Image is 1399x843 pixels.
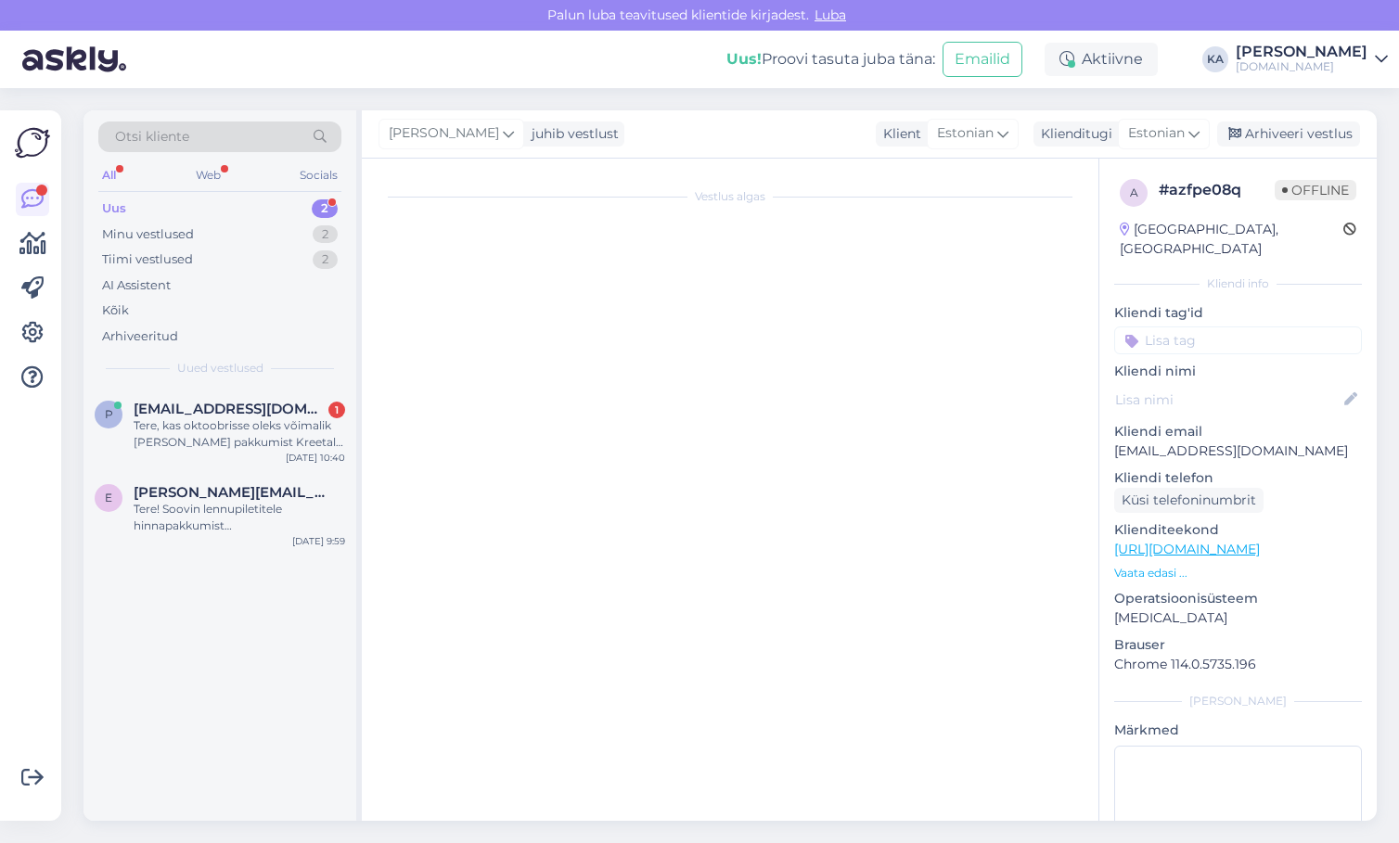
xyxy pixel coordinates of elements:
[1114,441,1362,461] p: [EMAIL_ADDRESS][DOMAIN_NAME]
[134,501,345,534] div: Tere! Soovin lennupiletitele hinnapakkumist [GEOGRAPHIC_DATA]-[GEOGRAPHIC_DATA] [DATE] või [DATE]...
[1114,520,1362,540] p: Klienditeekond
[1236,45,1367,59] div: [PERSON_NAME]
[1236,45,1388,74] a: [PERSON_NAME][DOMAIN_NAME]
[1275,180,1356,200] span: Offline
[313,250,338,269] div: 2
[102,301,129,320] div: Kõik
[312,199,338,218] div: 2
[1114,488,1264,513] div: Küsi telefoninumbrit
[809,6,852,23] span: Luba
[134,484,327,501] span: evelin.salur@gmail.com
[15,125,50,160] img: Askly Logo
[380,188,1080,205] div: Vestlus algas
[105,407,113,421] span: p
[1128,123,1185,144] span: Estonian
[1114,565,1362,581] p: Vaata edasi ...
[1115,390,1341,410] input: Lisa nimi
[1114,693,1362,709] div: [PERSON_NAME]
[1114,721,1362,740] p: Märkmed
[1114,655,1362,674] p: Chrome 114.0.5735.196
[1114,422,1362,441] p: Kliendi email
[389,123,499,144] span: [PERSON_NAME]
[286,451,345,465] div: [DATE] 10:40
[1114,275,1362,292] div: Kliendi info
[943,42,1022,77] button: Emailid
[177,360,263,377] span: Uued vestlused
[105,491,112,505] span: e
[1236,59,1367,74] div: [DOMAIN_NAME]
[296,163,341,187] div: Socials
[313,225,338,244] div: 2
[1159,179,1275,201] div: # azfpe08q
[292,534,345,548] div: [DATE] 9:59
[1045,43,1158,76] div: Aktiivne
[1114,608,1362,628] p: [MEDICAL_DATA]
[134,417,345,451] div: Tere, kas oktoobrisse oleks võimalik [PERSON_NAME] pakkumist Kreetale või Korfule, mille hind ole...
[726,50,762,68] b: Uus!
[1130,185,1138,199] span: a
[328,402,345,418] div: 1
[1114,362,1362,381] p: Kliendi nimi
[1202,46,1228,72] div: KA
[1033,124,1112,144] div: Klienditugi
[726,48,935,70] div: Proovi tasuta juba täna:
[937,123,994,144] span: Estonian
[102,225,194,244] div: Minu vestlused
[102,327,178,346] div: Arhiveeritud
[524,124,619,144] div: juhib vestlust
[1114,541,1260,557] a: [URL][DOMAIN_NAME]
[1120,220,1343,259] div: [GEOGRAPHIC_DATA], [GEOGRAPHIC_DATA]
[102,199,126,218] div: Uus
[1114,303,1362,323] p: Kliendi tag'id
[1114,468,1362,488] p: Kliendi telefon
[876,124,921,144] div: Klient
[102,250,193,269] div: Tiimi vestlused
[192,163,225,187] div: Web
[98,163,120,187] div: All
[134,401,327,417] span: pille.aarma@envir.ee
[115,127,189,147] span: Otsi kliente
[1114,589,1362,608] p: Operatsioonisüsteem
[1114,635,1362,655] p: Brauser
[1114,326,1362,354] input: Lisa tag
[102,276,171,295] div: AI Assistent
[1217,121,1360,147] div: Arhiveeri vestlus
